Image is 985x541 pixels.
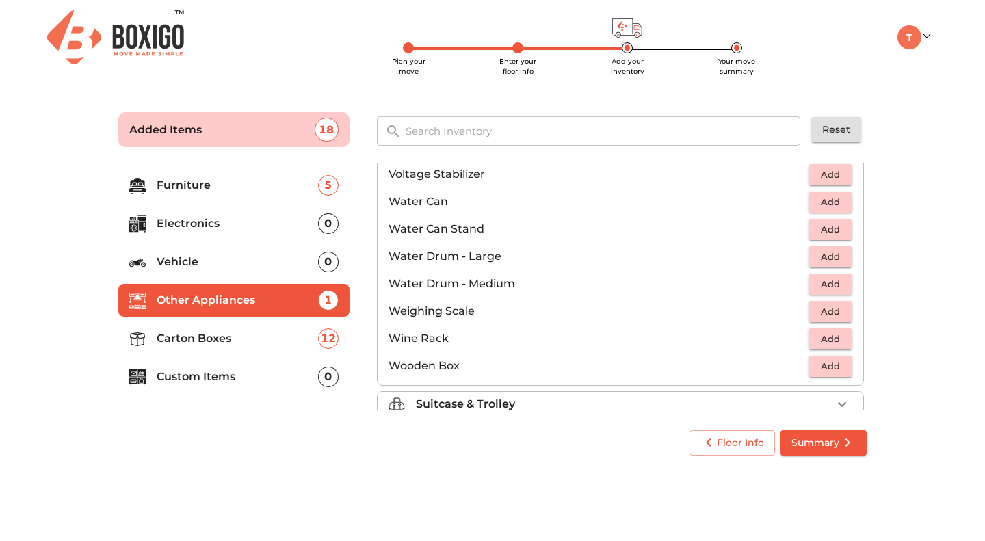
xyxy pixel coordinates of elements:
span: Reset [822,121,850,138]
button: Add [809,301,852,322]
p: Water Drum - Large [389,248,809,265]
button: Reset [811,117,861,142]
button: Floor Info [689,430,775,456]
p: Water Can Stand [389,221,809,237]
span: Plan your move [392,57,425,76]
span: Floor Info [700,434,764,451]
p: Custom Items [157,369,318,385]
p: Weighing Scale [389,303,809,319]
span: Add [815,276,845,292]
p: Voltage Stabilizer [389,166,809,183]
span: Add [815,222,845,237]
span: Add [815,167,845,183]
p: Water Can [389,194,809,210]
button: Add [809,274,852,295]
p: Vehicle [157,254,318,270]
span: Add [815,304,845,319]
p: Wooden Box [389,358,809,374]
button: Add [809,219,852,240]
p: Added Items [129,122,315,138]
img: suitcase_trolley [389,396,405,412]
button: Add [809,246,852,267]
span: Summary [791,434,856,451]
div: 12 [318,328,339,349]
span: Add your inventory [611,57,644,76]
p: Wine Rack [389,330,809,347]
button: Add [809,192,852,213]
p: Electronics [157,215,318,232]
div: 0 [318,213,339,234]
button: Summary [780,430,867,456]
button: Add [809,328,852,349]
div: 0 [318,252,339,272]
img: Boxigo [47,10,184,64]
span: Your move summary [718,57,755,76]
span: Add [815,358,845,374]
p: Carton Boxes [157,330,318,347]
span: Add [815,194,845,210]
div: 18 [315,118,339,142]
p: Furniture [157,177,318,194]
p: Water Drum - Medium [389,276,809,292]
span: Add [815,331,845,347]
p: Other Appliances [157,292,318,308]
div: 1 [318,290,339,311]
input: Search Inventory [397,116,810,146]
button: Add [809,356,852,377]
span: Enter your floor info [499,57,536,76]
button: Add [809,164,852,185]
span: Add [815,249,845,265]
div: 5 [318,175,339,196]
div: 0 [318,367,339,387]
p: Suitcase & Trolley [416,396,515,412]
